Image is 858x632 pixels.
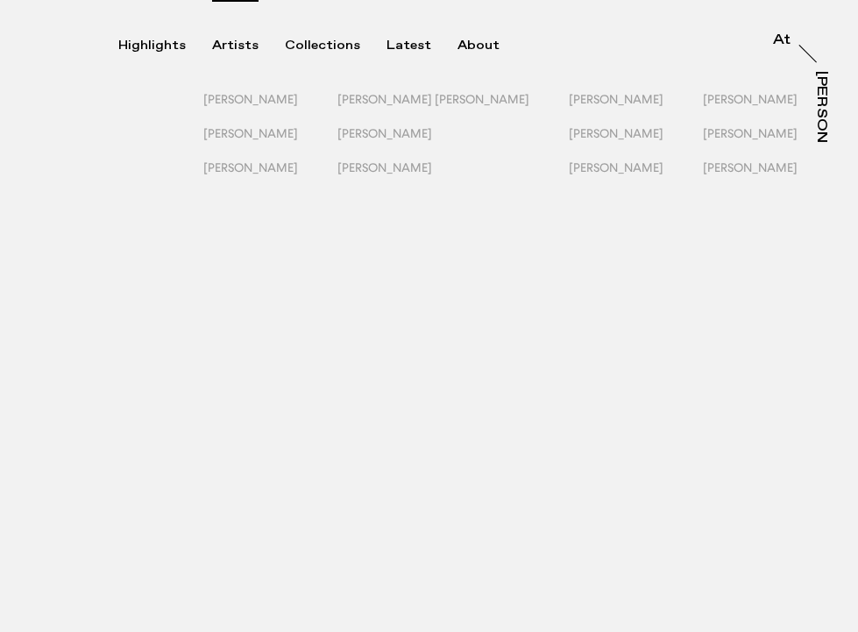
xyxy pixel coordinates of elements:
[569,160,663,174] span: [PERSON_NAME]
[703,160,837,195] button: [PERSON_NAME]
[337,160,569,195] button: [PERSON_NAME]
[337,160,432,174] span: [PERSON_NAME]
[285,38,386,53] button: Collections
[337,92,569,126] button: [PERSON_NAME] [PERSON_NAME]
[212,38,259,53] div: Artists
[773,33,791,51] a: At
[703,160,798,174] span: [PERSON_NAME]
[457,38,500,53] div: About
[203,92,337,126] button: [PERSON_NAME]
[337,126,432,140] span: [PERSON_NAME]
[703,92,798,106] span: [PERSON_NAME]
[118,38,186,53] div: Highlights
[203,126,298,140] span: [PERSON_NAME]
[569,126,703,160] button: [PERSON_NAME]
[203,160,337,195] button: [PERSON_NAME]
[569,126,663,140] span: [PERSON_NAME]
[703,126,837,160] button: [PERSON_NAME]
[337,92,529,106] span: [PERSON_NAME] [PERSON_NAME]
[212,38,285,53] button: Artists
[386,38,457,53] button: Latest
[285,38,360,53] div: Collections
[118,38,212,53] button: Highlights
[703,126,798,140] span: [PERSON_NAME]
[337,126,569,160] button: [PERSON_NAME]
[814,71,828,206] div: [PERSON_NAME]
[703,92,837,126] button: [PERSON_NAME]
[569,92,703,126] button: [PERSON_NAME]
[203,92,298,106] span: [PERSON_NAME]
[203,160,298,174] span: [PERSON_NAME]
[457,38,526,53] button: About
[203,126,337,160] button: [PERSON_NAME]
[811,71,828,143] a: [PERSON_NAME]
[569,160,703,195] button: [PERSON_NAME]
[569,92,663,106] span: [PERSON_NAME]
[386,38,431,53] div: Latest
